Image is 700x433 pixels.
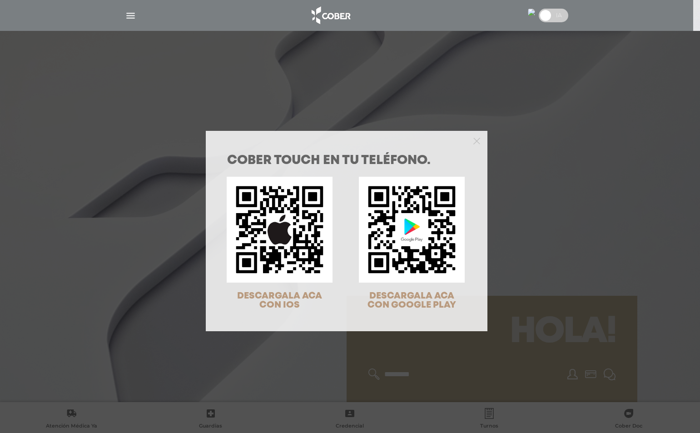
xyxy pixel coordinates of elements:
span: DESCARGALA ACA CON GOOGLE PLAY [367,292,456,309]
button: Close [473,136,480,144]
img: qr-code [227,177,333,283]
h1: COBER TOUCH en tu teléfono. [227,154,466,167]
img: qr-code [359,177,465,283]
span: DESCARGALA ACA CON IOS [237,292,322,309]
